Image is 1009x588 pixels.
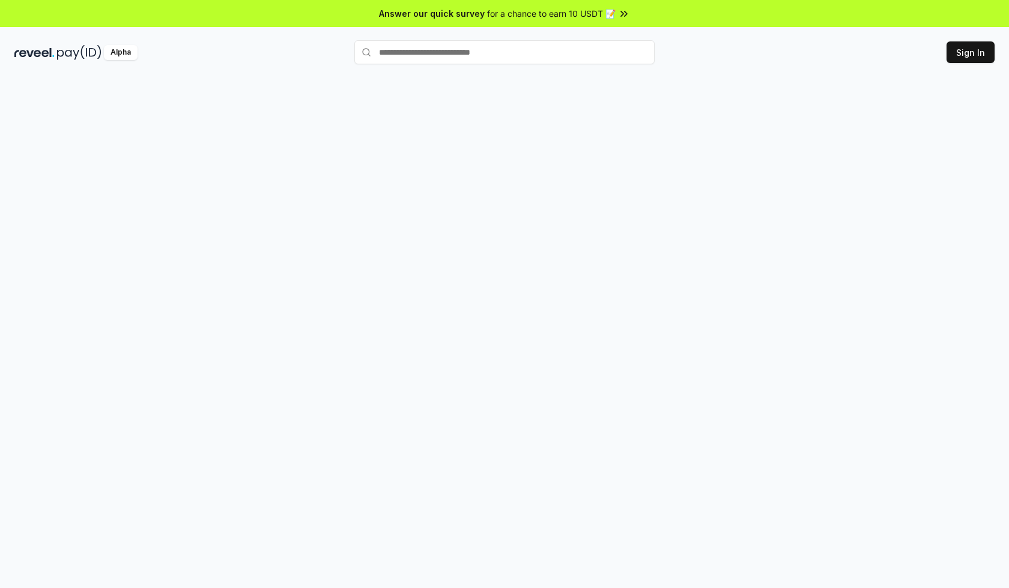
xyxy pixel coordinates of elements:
[487,7,616,20] span: for a chance to earn 10 USDT 📝
[379,7,485,20] span: Answer our quick survey
[57,45,102,60] img: pay_id
[104,45,138,60] div: Alpha
[14,45,55,60] img: reveel_dark
[947,41,995,63] button: Sign In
